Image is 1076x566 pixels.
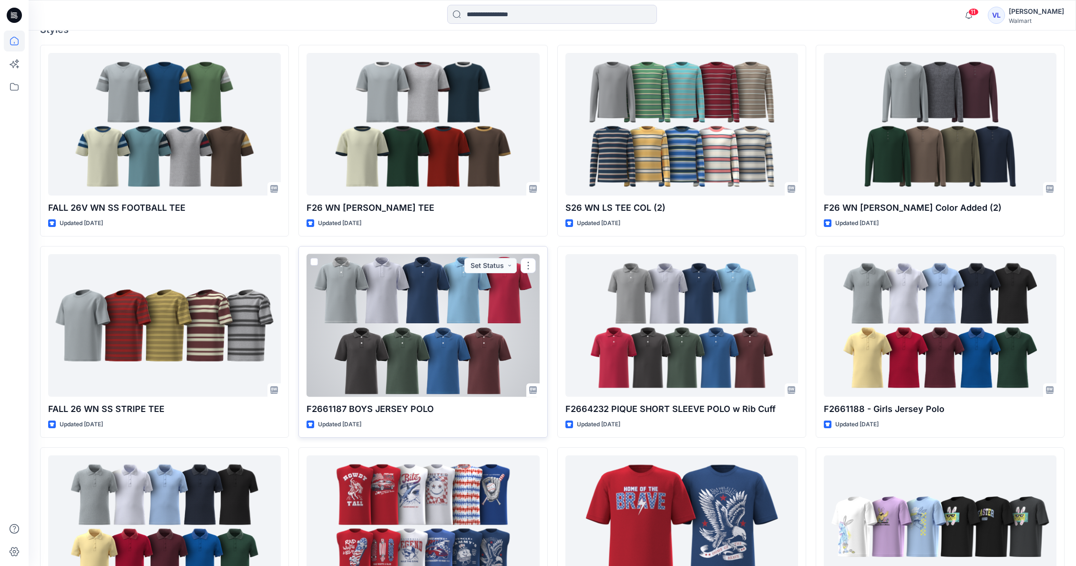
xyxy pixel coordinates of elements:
[307,402,539,416] p: F2661187 BOYS JERSEY POLO
[60,420,103,430] p: Updated [DATE]
[318,420,361,430] p: Updated [DATE]
[577,218,620,228] p: Updated [DATE]
[307,201,539,215] p: F26 WN [PERSON_NAME] TEE
[824,402,1056,416] p: F2661188 - Girls Jersey Polo
[824,201,1056,215] p: F26 WN [PERSON_NAME] Color Added (2)
[968,8,979,16] span: 11
[48,402,281,416] p: FALL 26 WN SS STRIPE TEE
[824,53,1056,196] a: F26 WN LS HENLEY Color Added (2)
[48,254,281,397] a: FALL 26 WN SS STRIPE TEE
[1009,6,1064,17] div: [PERSON_NAME]
[565,254,798,397] a: F2664232 PIQUE SHORT SLEEVE POLO w Rib Cuff
[48,201,281,215] p: FALL 26V WN SS FOOTBALL TEE
[835,420,879,430] p: Updated [DATE]
[307,254,539,397] a: F2661187 BOYS JERSEY POLO
[565,402,798,416] p: F2664232 PIQUE SHORT SLEEVE POLO w Rib Cuff
[307,53,539,196] a: F26 WN SS RINGER TEE
[318,218,361,228] p: Updated [DATE]
[565,201,798,215] p: S26 WN LS TEE COL (2)
[1009,17,1064,24] div: Walmart
[577,420,620,430] p: Updated [DATE]
[60,218,103,228] p: Updated [DATE]
[824,254,1056,397] a: F2661188 - Girls Jersey Polo
[48,53,281,196] a: FALL 26V WN SS FOOTBALL TEE
[835,218,879,228] p: Updated [DATE]
[988,7,1005,24] div: VL
[565,53,798,196] a: S26 WN LS TEE COL (2)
